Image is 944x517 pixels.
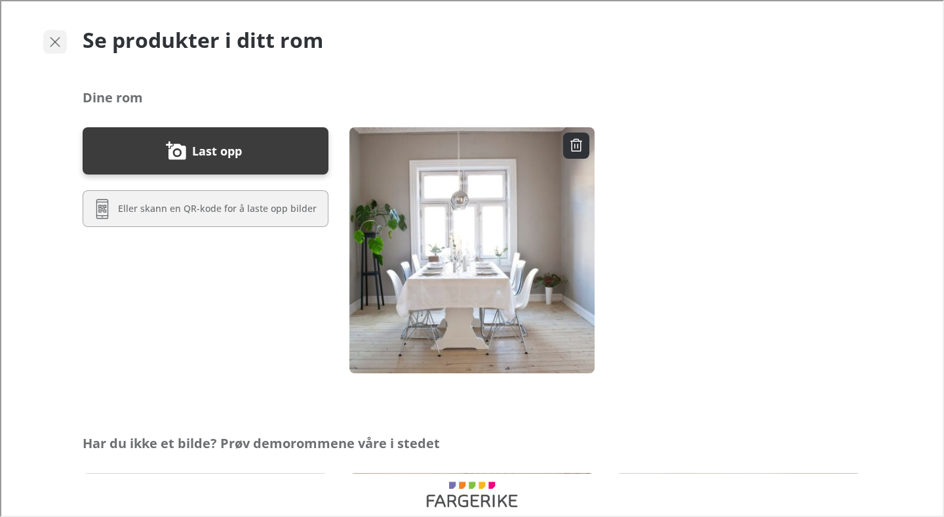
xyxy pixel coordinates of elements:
[418,480,523,507] a: Visit Fargerike homepage
[191,139,241,160] label: Last opp
[348,126,596,374] img: uncropped_thumbnail.jpg
[81,434,439,451] h2: Har du ikke et bilde? Prøv demorommene våre i stedet
[562,131,588,157] button: Slett rom
[81,126,327,173] button: Last opp et bilde av rommet ditt
[81,189,327,226] button: Skann en QR-kode for å laste opp bilder
[81,88,860,105] h2: Dine rom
